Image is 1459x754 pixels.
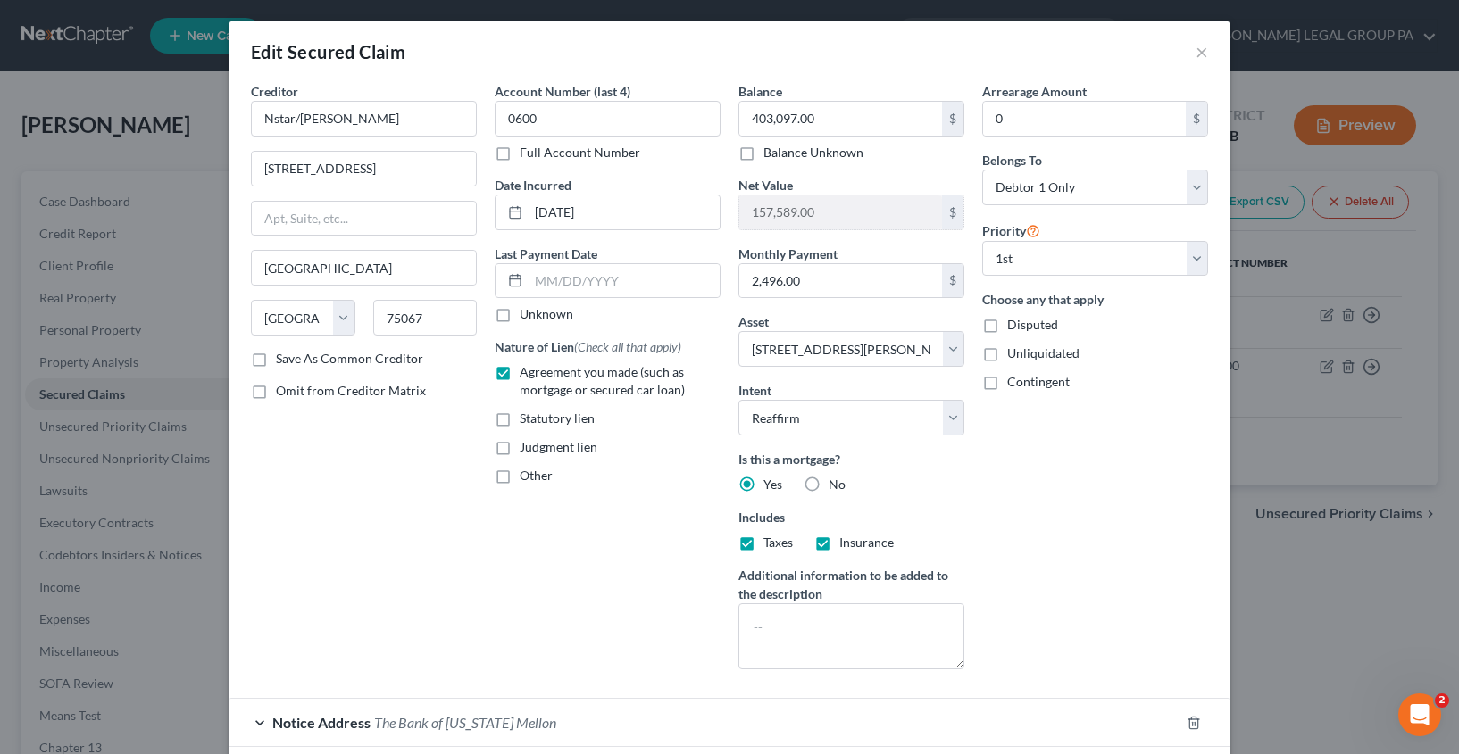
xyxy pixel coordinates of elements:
input: Enter zip... [373,300,478,336]
span: No [829,476,846,492]
input: Enter city... [252,251,476,285]
div: $ [942,195,963,229]
span: Judgment lien [520,439,597,454]
input: Enter address... [252,152,476,186]
span: Yes [763,476,782,492]
span: Unliquidated [1007,345,1080,360]
label: Priority [982,220,1040,241]
span: Asset [738,314,769,329]
label: Nature of Lien [495,337,681,356]
label: Arrearage Amount [982,82,1087,101]
div: Edit Secured Claim [251,39,405,64]
input: XXXX [495,101,721,137]
button: × [1196,41,1208,62]
label: Includes [738,508,964,526]
div: $ [942,264,963,298]
input: Apt, Suite, etc... [252,202,476,236]
span: Taxes [763,534,793,550]
label: Is this a mortgage? [738,450,964,468]
iframe: Intercom live chat [1398,693,1441,736]
span: (Check all that apply) [574,339,681,354]
input: 0.00 [739,195,942,229]
span: Creditor [251,84,298,99]
label: Save As Common Creditor [276,350,423,368]
span: The Bank of [US_STATE] Mellon [374,714,556,731]
label: Balance [738,82,782,101]
label: Intent [738,381,771,400]
label: Additional information to be added to the description [738,566,964,603]
span: Agreement you made (such as mortgage or secured car loan) [520,364,685,397]
label: Monthly Payment [738,244,838,263]
input: 0.00 [983,102,1186,136]
label: Balance Unknown [763,144,863,162]
label: Date Incurred [495,176,571,195]
span: Belongs To [982,153,1042,168]
label: Net Value [738,176,793,195]
span: Notice Address [272,714,371,731]
input: 0.00 [739,264,942,298]
input: MM/DD/YYYY [529,264,720,298]
label: Unknown [520,305,573,323]
span: Omit from Creditor Matrix [276,383,426,398]
label: Account Number (last 4) [495,82,630,101]
div: $ [1186,102,1207,136]
label: Full Account Number [520,144,640,162]
input: 0.00 [739,102,942,136]
span: Other [520,468,553,483]
label: Choose any that apply [982,290,1208,309]
input: Search creditor by name... [251,101,477,137]
span: Disputed [1007,317,1058,332]
span: Statutory lien [520,410,595,426]
input: MM/DD/YYYY [529,195,720,229]
span: Insurance [839,534,894,550]
span: Contingent [1007,374,1070,389]
div: $ [942,102,963,136]
label: Last Payment Date [495,244,597,263]
span: 2 [1435,693,1449,708]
